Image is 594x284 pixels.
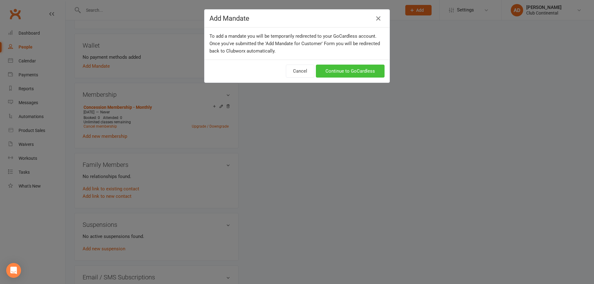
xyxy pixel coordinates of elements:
button: Cancel [286,65,314,78]
a: Continue to GoCardless [316,65,385,78]
div: Open Intercom Messenger [6,263,21,278]
h4: Add Mandate [209,15,385,22]
div: To add a mandate you will be temporarily redirected to your GoCardless account. Once you've submi... [204,28,390,60]
button: Close [373,14,383,23]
